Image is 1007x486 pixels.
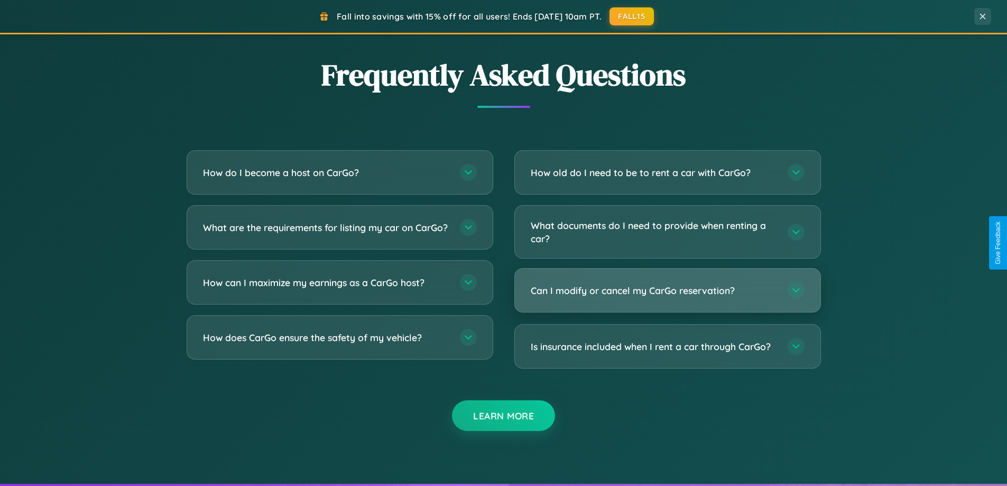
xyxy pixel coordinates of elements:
h3: Can I modify or cancel my CarGo reservation? [531,284,777,297]
h3: How can I maximize my earnings as a CarGo host? [203,276,449,289]
button: Learn More [452,400,555,431]
h3: How do I become a host on CarGo? [203,166,449,179]
h3: How old do I need to be to rent a car with CarGo? [531,166,777,179]
button: FALL15 [609,7,654,25]
h3: Is insurance included when I rent a car through CarGo? [531,340,777,353]
h3: How does CarGo ensure the safety of my vehicle? [203,331,449,344]
h3: What are the requirements for listing my car on CarGo? [203,221,449,234]
h3: What documents do I need to provide when renting a car? [531,219,777,245]
span: Fall into savings with 15% off for all users! Ends [DATE] 10am PT. [337,11,602,22]
h2: Frequently Asked Questions [187,54,821,95]
div: Give Feedback [994,222,1002,264]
